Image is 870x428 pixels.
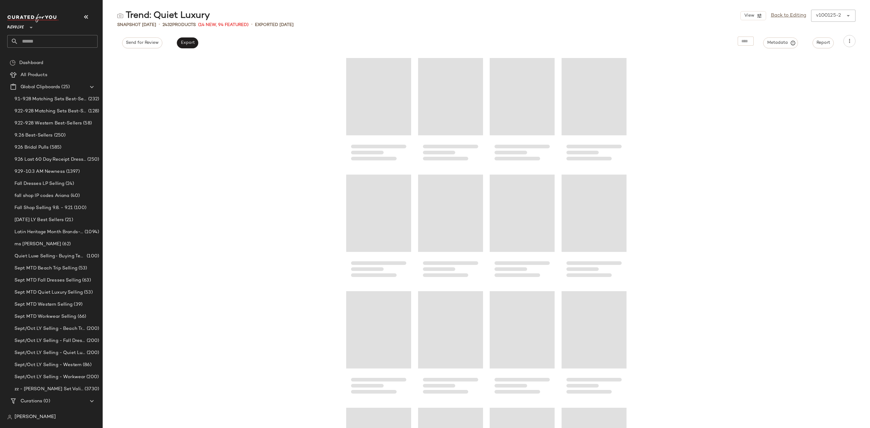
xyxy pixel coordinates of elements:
span: Dashboard [19,60,43,66]
span: (21) [64,217,73,224]
span: (86) [82,362,92,368]
span: (250) [86,156,99,163]
button: Export [177,37,198,48]
span: Latin Heritage Month Brands- DO NOT DELETE [14,229,83,236]
div: Loading... [490,56,555,167]
span: (1094) [83,229,99,236]
div: Loading... [562,172,627,284]
span: (585) [49,144,61,151]
div: Trend: Quiet Luxury [117,10,210,22]
span: 9.22-9.28 Western Best-Sellers [14,120,82,127]
span: Quiet Luxe Selling- Buying Team [14,253,85,260]
span: (128) [87,108,99,115]
span: Curations [21,398,42,405]
span: 9.22-9.28 Matching Sets Best-Sellers [14,108,87,115]
span: (24) [64,180,74,187]
div: Products [163,22,196,28]
div: Loading... [346,172,411,284]
span: Export [180,40,195,45]
span: (100) [73,204,86,211]
span: [PERSON_NAME] [14,414,56,421]
span: (200) [85,374,99,381]
span: Report [816,40,830,45]
div: Loading... [490,289,555,401]
span: (200) [85,349,99,356]
div: Loading... [490,172,555,284]
span: All Products [21,72,47,79]
span: 9.26 Last 60 Day Receipt Dresses Selling [14,156,86,163]
div: Loading... [418,289,483,401]
span: Send for Review [126,40,159,45]
span: (25) [60,84,70,91]
span: (1397) [65,168,80,175]
span: Sept MTD Quiet Luxury Selling [14,289,83,296]
span: 2432 [163,23,172,27]
span: ms [PERSON_NAME] [14,241,61,248]
span: View [744,13,754,18]
span: (250) [53,132,66,139]
span: zz - [PERSON_NAME] Set Validation [14,386,83,393]
span: Sept MTD Fall Dresses Selling [14,277,81,284]
span: (58) [82,120,92,127]
img: svg%3e [117,13,123,19]
span: fall shop lP codes Ariana [14,192,69,199]
span: (39) [72,301,82,308]
span: • [159,21,160,28]
span: (62) [61,241,71,248]
div: Loading... [346,56,411,167]
span: 9.1-9.28 Matching Sets Best-Sellers [14,96,87,103]
div: Loading... [418,56,483,167]
span: Fall Shop Selling 9.8. - 9.21 [14,204,73,211]
span: (200) [85,325,99,332]
div: Loading... [346,289,411,401]
span: Global Clipboards [21,84,60,91]
span: Sept MTD Western Selling [14,301,72,308]
span: [DATE] LY Best Sellers [14,217,64,224]
span: (53) [83,289,93,296]
span: Snapshot [DATE] [117,22,156,28]
button: View [740,11,766,20]
span: (40) [69,192,80,199]
span: (66) [76,313,86,320]
img: svg%3e [7,415,12,420]
span: (3730) [83,386,99,393]
span: Revolve [7,21,24,31]
span: Sept MTD Beach Trip Selling [14,265,77,272]
span: Sept/Oct LY Selling - Western [14,362,82,368]
span: Fall Dresses LP Selling [14,180,64,187]
span: Sept MTD Workwear Selling [14,313,76,320]
span: Sept/Oct LY Selling - Fall Dresses [14,337,85,344]
img: svg%3e [10,60,16,66]
button: Report [813,37,834,48]
span: (63) [81,277,91,284]
span: Sept/Oct LY Selling - Beach Trip [14,325,85,332]
span: Sept/Oct LY Selling - Workwear [14,374,85,381]
span: (53) [77,265,87,272]
span: 9.26 Bridal Pulls [14,144,49,151]
span: (14 New, 94 Featured) [198,22,249,28]
img: cfy_white_logo.C9jOOHJF.svg [7,14,59,22]
div: Loading... [562,289,627,401]
button: Metadata [763,37,798,48]
span: 9..26 Best-Sellers [14,132,53,139]
span: (100) [85,253,99,260]
span: Sept/Oct LY Selling - Quiet Luxe [14,349,85,356]
span: 9.29-10.3 AM Newness [14,168,65,175]
span: Metadata [767,40,794,46]
p: Exported [DATE] [255,22,294,28]
a: Back to Editing [771,12,806,19]
span: (232) [87,96,99,103]
span: • [251,21,253,28]
div: Loading... [562,56,627,167]
div: v100125-2 [816,12,841,19]
div: Loading... [418,172,483,284]
span: (200) [85,337,99,344]
span: (0) [42,398,50,405]
button: Send for Review [122,37,162,48]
